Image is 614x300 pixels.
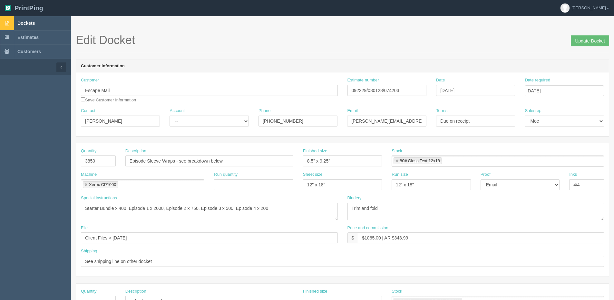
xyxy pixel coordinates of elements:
[76,60,609,73] header: Customer Information
[525,77,550,83] label: Date required
[81,77,338,103] div: Save Customer Information
[125,148,146,154] label: Description
[525,108,541,114] label: Salesrep
[303,288,327,295] label: Finished size
[17,35,39,40] span: Estimates
[17,21,35,26] span: Dockets
[5,5,11,11] img: logo-3e63b451c926e2ac314895c53de4908e5d424f24456219fb08d385ab2e579770.png
[81,248,97,254] label: Shipping
[392,288,402,295] label: Stock
[81,195,117,201] label: Special instructions
[81,148,96,154] label: Quantity
[214,172,238,178] label: Run quantity
[81,77,99,83] label: Customer
[303,172,323,178] label: Sheet size
[76,34,609,47] h1: Edit Docket
[400,159,440,163] div: 80# Gloss Text 12x18
[258,108,271,114] label: Phone
[347,77,379,83] label: Estimate number
[392,172,408,178] label: Run size
[436,77,445,83] label: Date
[347,225,388,231] label: Price and commission
[481,172,491,178] label: Proof
[347,203,604,220] textarea: Trim and fold
[436,108,447,114] label: Terms
[347,195,362,201] label: Bindery
[81,225,88,231] label: File
[560,4,570,13] img: avatar_default-7531ab5dedf162e01f1e0bb0964e6a185e93c5c22dfe317fb01d7f8cd2b1632c.jpg
[17,49,41,54] span: Customers
[81,288,96,295] label: Quantity
[347,232,358,243] div: $
[170,108,185,114] label: Account
[81,85,338,96] input: Enter customer name
[569,172,577,178] label: Inks
[347,108,358,114] label: Email
[392,148,402,154] label: Stock
[303,148,327,154] label: Finished size
[81,172,97,178] label: Machine
[571,35,609,46] input: Update Docket
[81,203,338,220] textarea: Starter Bundle x 400, Episode 1 x 2000, Episode 2 x 750, Episode 3 x 500, Episode 4 x 200
[89,183,116,187] div: Xerox CP1000
[81,108,95,114] label: Contact
[125,288,146,295] label: Description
